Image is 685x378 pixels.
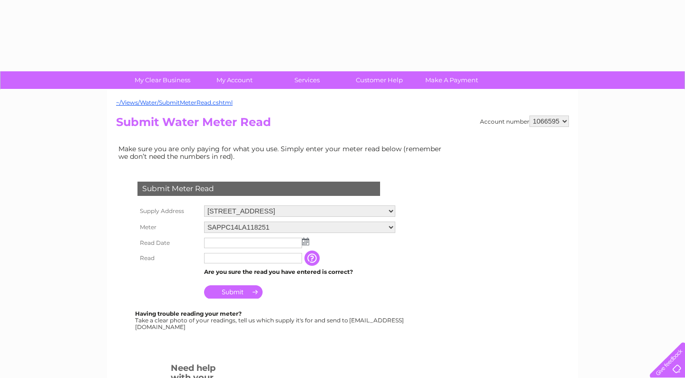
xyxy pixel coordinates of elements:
input: Submit [204,285,263,299]
a: My Clear Business [123,71,202,89]
th: Read Date [135,235,202,251]
td: Are you sure the read you have entered is correct? [202,266,398,278]
a: Services [268,71,346,89]
img: ... [302,238,309,245]
div: Submit Meter Read [137,182,380,196]
th: Meter [135,219,202,235]
a: Customer Help [340,71,419,89]
h2: Submit Water Meter Read [116,116,569,134]
th: Supply Address [135,203,202,219]
input: Information [304,251,322,266]
a: Make A Payment [412,71,491,89]
div: Take a clear photo of your readings, tell us which supply it's for and send to [EMAIL_ADDRESS][DO... [135,310,405,330]
td: Make sure you are only paying for what you use. Simply enter your meter read below (remember we d... [116,143,449,163]
b: Having trouble reading your meter? [135,310,242,317]
a: ~/Views/Water/SubmitMeterRead.cshtml [116,99,233,106]
th: Read [135,251,202,266]
a: My Account [196,71,274,89]
div: Account number [480,116,569,127]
